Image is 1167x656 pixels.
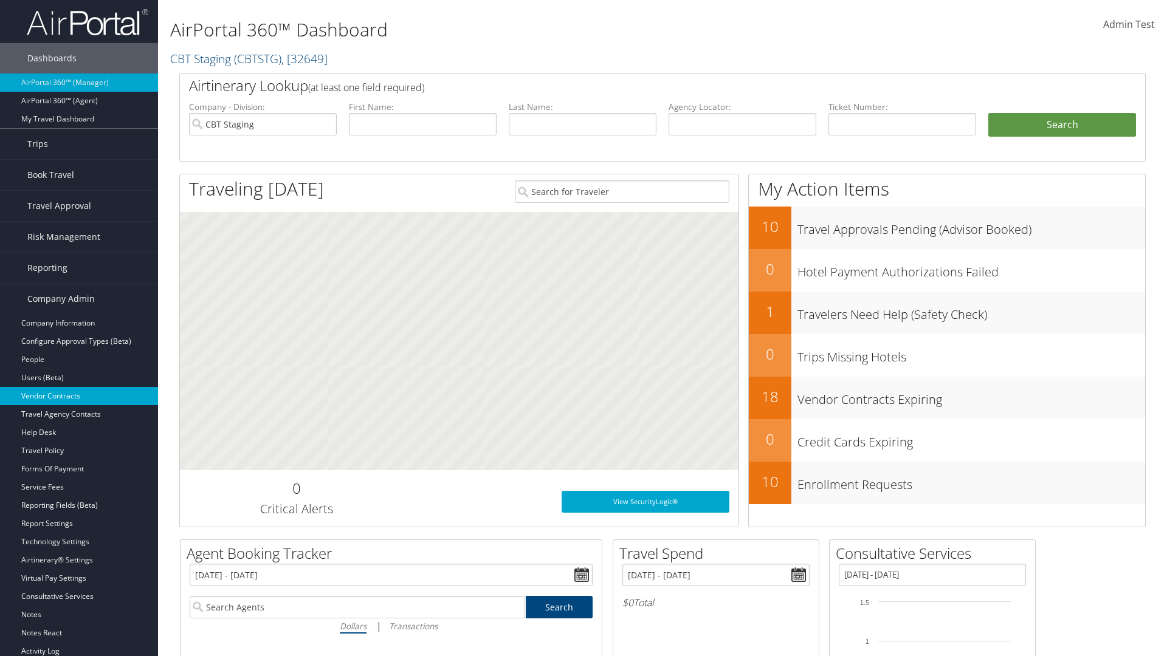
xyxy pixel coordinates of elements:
[340,620,367,632] i: Dollars
[749,471,791,492] h2: 10
[622,596,633,609] span: $0
[797,428,1145,451] h3: Credit Cards Expiring
[836,543,1035,564] h2: Consultative Services
[749,334,1145,377] a: 0Trips Missing Hotels
[27,129,48,159] span: Trips
[189,176,324,202] h1: Traveling [DATE]
[828,101,976,113] label: Ticket Number:
[797,300,1145,323] h3: Travelers Need Help (Safety Check)
[189,478,404,499] h2: 0
[797,385,1145,408] h3: Vendor Contracts Expiring
[622,596,810,609] h6: Total
[860,599,869,606] tspan: 1.5
[234,50,281,67] span: ( CBTSTG )
[749,462,1145,504] a: 10Enrollment Requests
[749,429,791,449] h2: 0
[27,160,74,190] span: Book Travel
[866,638,869,645] tspan: 1
[797,470,1145,493] h3: Enrollment Requests
[749,259,791,279] h2: 0
[190,596,525,618] input: Search Agents
[749,207,1145,249] a: 10Travel Approvals Pending (Advisor Booked)
[619,543,819,564] h2: Travel Spend
[749,386,791,407] h2: 18
[27,191,91,221] span: Travel Approval
[797,215,1145,238] h3: Travel Approvals Pending (Advisor Booked)
[797,258,1145,281] h3: Hotel Payment Authorizations Failed
[797,343,1145,366] h3: Trips Missing Hotels
[749,419,1145,462] a: 0Credit Cards Expiring
[515,180,729,203] input: Search for Traveler
[749,292,1145,334] a: 1Travelers Need Help (Safety Check)
[281,50,328,67] span: , [ 32649 ]
[1103,18,1155,31] span: Admin Test
[189,501,404,518] h3: Critical Alerts
[308,81,424,94] span: (at least one field required)
[189,101,337,113] label: Company - Division:
[526,596,593,618] a: Search
[190,618,593,634] div: |
[349,101,497,113] label: First Name:
[749,377,1145,419] a: 18Vendor Contracts Expiring
[170,17,827,43] h1: AirPortal 360™ Dashboard
[27,222,100,252] span: Risk Management
[988,113,1136,137] button: Search
[27,284,95,314] span: Company Admin
[170,50,328,67] a: CBT Staging
[749,344,791,364] h2: 0
[27,8,148,36] img: airportal-logo.png
[27,43,77,73] span: Dashboards
[27,253,67,283] span: Reporting
[189,75,1056,96] h2: Airtinerary Lookup
[389,620,438,632] i: Transactions
[187,543,602,564] h2: Agent Booking Tracker
[749,249,1145,292] a: 0Hotel Payment Authorizations Failed
[509,101,656,113] label: Last Name:
[562,491,729,513] a: View SecurityLogic®
[749,216,791,237] h2: 10
[1103,6,1155,44] a: Admin Test
[749,176,1145,202] h1: My Action Items
[749,301,791,322] h2: 1
[669,101,816,113] label: Agency Locator:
